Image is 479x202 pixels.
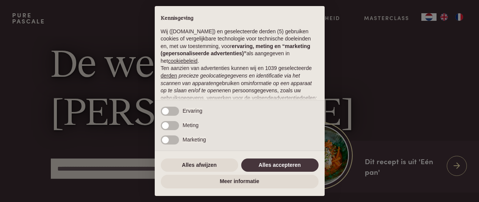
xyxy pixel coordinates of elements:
a: cookiebeleid [168,58,198,64]
em: precieze geolocatiegegevens en identificatie via het scannen van apparaten [161,73,300,86]
p: Ten aanzien van advertenties kunnen wij en 1039 geselecteerde gebruiken om en persoonsgegevens, z... [161,65,319,117]
span: Marketing [183,137,206,143]
em: informatie op een apparaat op te slaan en/of te openen [161,80,312,94]
button: Alles afwijzen [161,158,238,172]
button: derden [161,72,177,80]
span: Meting [183,122,199,128]
h2: Kennisgeving [161,15,319,22]
button: advertentiedoelen [273,95,316,102]
p: Wij ([DOMAIN_NAME]) en geselecteerde derden (5) gebruiken cookies of vergelijkbare technologie vo... [161,28,319,65]
span: Ervaring [183,108,203,114]
button: Alles accepteren [241,158,319,172]
strong: ervaring, meting en “marketing (gepersonaliseerde advertenties)” [161,43,310,57]
button: Meer informatie [161,175,319,188]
